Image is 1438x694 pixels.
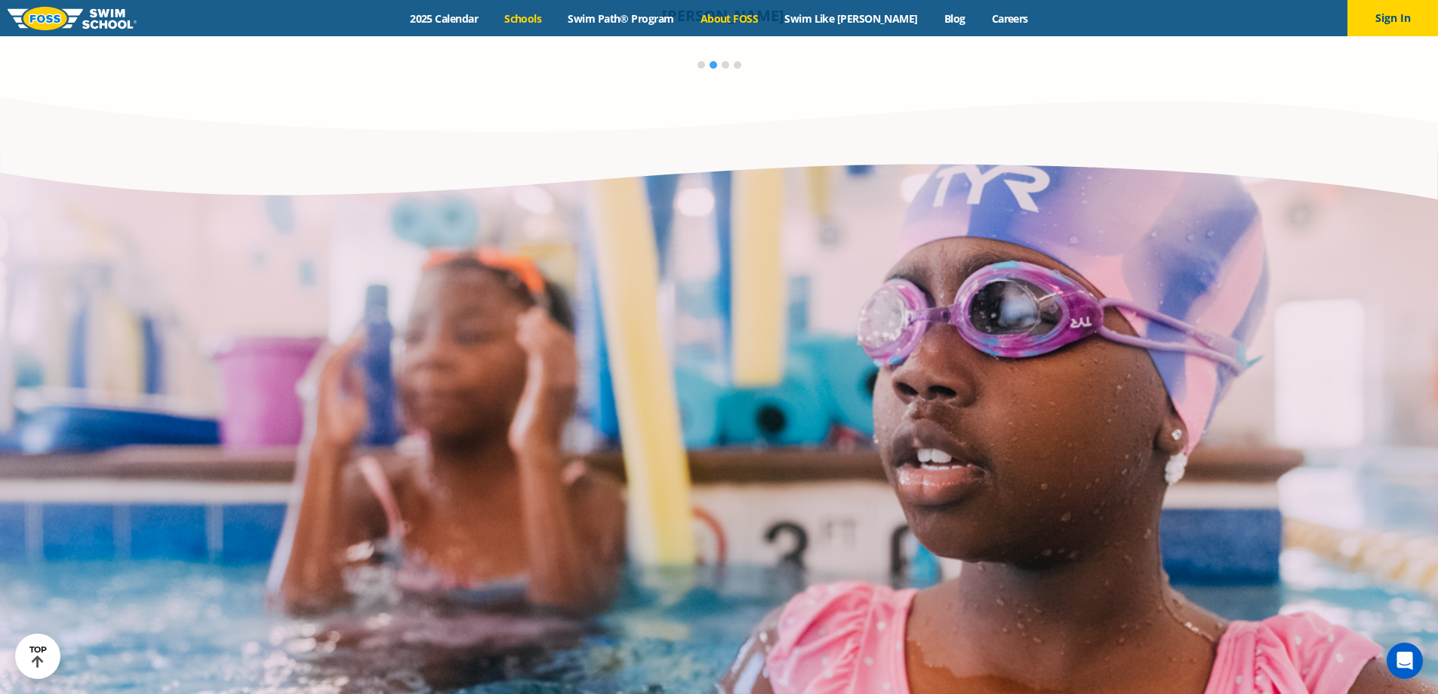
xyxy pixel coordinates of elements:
[771,11,931,26] a: Swim Like [PERSON_NAME]
[978,11,1041,26] a: Careers
[397,11,491,26] a: 2025 Calendar
[931,11,978,26] a: Blog
[1387,643,1423,679] div: Open Intercom Messenger
[491,11,555,26] a: Schools
[555,11,687,26] a: Swim Path® Program
[687,11,771,26] a: About FOSS
[8,7,137,30] img: FOSS Swim School Logo
[29,645,47,668] div: TOP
